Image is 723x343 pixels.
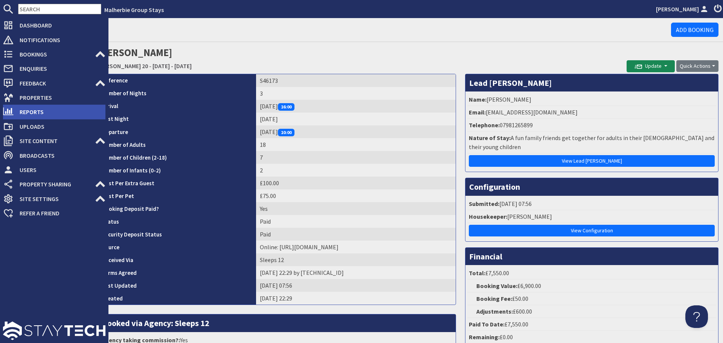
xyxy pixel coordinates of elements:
a: Add Booking [671,23,718,37]
a: Reports [3,106,105,118]
strong: Submitted: [469,200,499,207]
strong: Nature of Stay: [469,134,511,142]
span: - [149,62,151,70]
a: Malherbie Group Stays [104,6,164,14]
td: [DATE] [256,113,456,125]
td: 2 [256,164,456,177]
i: Agreements were checked at the time of signing booking terms:<br>- I AGREE to take out appropriat... [137,270,143,276]
span: Refer a Friend [14,207,105,219]
strong: Total: [469,269,485,277]
td: £75.00 [256,189,456,202]
iframe: Toggle Customer Support [685,305,708,328]
li: [EMAIL_ADDRESS][DOMAIN_NAME] [467,106,716,119]
td: [DATE] [256,100,456,113]
a: View Configuration [469,225,715,236]
strong: Paid To Date: [469,320,505,328]
th: Cost Per Extra Guest [98,177,256,189]
h3: Configuration [465,178,718,195]
th: Last Night [98,113,256,125]
td: Yes [256,202,456,215]
span: Dashboard [14,19,105,31]
a: Feedback [3,77,105,89]
th: Status [98,215,256,228]
a: Notifications [3,34,105,46]
span: 10:00 [278,129,294,136]
th: Received Via [98,253,256,266]
span: Site Content [14,135,95,147]
span: Enquiries [14,63,105,75]
th: Created [98,292,256,305]
a: Property Sharing [3,178,105,190]
th: Number of Infants (0-2) [98,164,256,177]
li: £50.00 [467,293,716,305]
td: [DATE] 07:56 [256,279,456,292]
h2: [PERSON_NAME] [98,45,627,72]
button: Update [627,60,675,72]
th: Last Updated [98,279,256,292]
a: Broadcasts [3,149,105,162]
li: £7,550.00 [467,318,716,331]
span: Uploads [14,120,105,133]
h3: Financial [465,248,718,265]
span: Bookings [14,48,95,60]
th: Source [98,241,256,253]
td: [DATE] 22:29 [256,292,456,305]
li: [PERSON_NAME] [467,93,716,106]
span: Reports [14,106,105,118]
li: [DATE] 07:56 [467,198,716,210]
td: £100.00 [256,177,456,189]
strong: Telephone: [469,121,500,129]
td: Sleeps 12 [256,253,456,266]
a: Bookings [3,48,105,60]
span: 16:00 [278,103,294,111]
input: SEARCH [18,4,101,14]
th: Security Deposit Status [98,228,256,241]
a: Site Settings [3,193,105,205]
td: 7 [256,151,456,164]
span: Update [635,63,662,69]
th: Number of Adults [98,138,256,151]
span: Notifications [14,34,105,46]
td: [DATE] [256,125,456,138]
span: Broadcasts [14,149,105,162]
span: Site Settings [14,193,95,205]
h3: Booked via Agency: Sleeps 12 [98,314,456,332]
td: 3 [256,87,456,100]
th: Booking Deposit Paid? [98,202,256,215]
a: Dashboard [3,19,105,31]
strong: Booking Fee: [476,295,512,302]
a: Enquiries [3,63,105,75]
span: Properties [14,91,105,104]
h3: Lead [PERSON_NAME] [465,74,718,91]
img: staytech_l_w-4e588a39d9fa60e82540d7cfac8cfe4b7147e857d3e8dbdfbd41c59d52db0ec4.svg [3,322,105,340]
span: Feedback [14,77,95,89]
a: [PERSON_NAME] [656,5,709,14]
strong: Name: [469,96,487,103]
li: A fun family friends get together for adults in their [DEMOGRAPHIC_DATA] and their young children [467,132,716,154]
th: Number of Nights [98,87,256,100]
td: 18 [256,138,456,151]
strong: Housekeeper: [469,213,507,220]
li: [PERSON_NAME] [467,210,716,223]
td: Paid [256,215,456,228]
li: £7,550.00 [467,267,716,280]
button: Quick Actions [676,60,718,72]
th: Departure [98,125,256,138]
td: Paid [256,228,456,241]
td: S46173 [256,74,456,87]
th: Terms Agreed [98,266,256,279]
a: Users [3,164,105,176]
a: View Lead [PERSON_NAME] [469,155,715,167]
strong: Email: [469,108,486,116]
td: [DATE] 22:29 by [TECHNICAL_ID] [256,266,456,279]
strong: Booking Value: [476,282,517,290]
a: Properties [3,91,105,104]
li: £6,900.00 [467,280,716,293]
li: 07981265899 [467,119,716,132]
a: Site Content [3,135,105,147]
a: [PERSON_NAME] 20 [98,62,148,70]
th: Arrival [98,100,256,113]
th: Cost Per Pet [98,189,256,202]
th: Number of Children (2-18) [98,151,256,164]
a: Uploads [3,120,105,133]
